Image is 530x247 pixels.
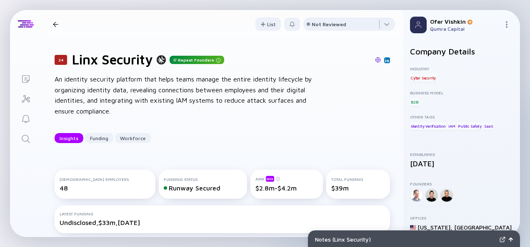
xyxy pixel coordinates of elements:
[115,133,151,143] button: Workforce
[170,56,224,64] div: Repeat Founders
[410,122,447,130] div: Identity Verification
[457,122,482,130] div: Public Safety
[410,181,513,186] div: Founders
[10,128,41,148] a: Search
[312,21,346,27] div: Not Reviewed
[60,211,385,216] div: Latest Funding
[55,74,321,116] div: An identity security platform that helps teams manage the entire identity lifecycle by organizing...
[85,132,113,145] div: Funding
[410,98,419,106] div: B2B
[375,57,381,63] img: Linx Security Website
[60,219,385,226] div: Undisclosed, $33m, [DATE]
[55,132,83,145] div: Insights
[72,52,153,67] h1: Linx Security
[500,237,505,242] img: Expand Notes
[85,133,113,143] button: Funding
[430,26,500,32] div: Qumra Capital
[255,184,318,192] div: $2.8m-$4.2m
[60,184,150,192] div: 48
[410,74,437,82] div: Cyber Security
[315,236,496,243] div: Notes ( Linx Security )
[115,132,151,145] div: Workforce
[10,68,41,88] a: Lists
[410,66,513,71] div: Industry
[55,133,83,143] button: Insights
[410,152,513,157] div: Established
[255,18,281,31] div: List
[410,17,427,33] img: Profile Picture
[255,175,318,182] div: ARR
[266,176,274,182] div: beta
[10,88,41,108] a: Investor Map
[410,159,513,168] div: [DATE]
[410,90,513,95] div: Business Model
[385,58,389,62] img: Linx Security Linkedin Page
[331,184,385,192] div: $39m
[430,18,500,25] div: Ofer Vishkin
[331,177,385,182] div: Total Funding
[60,177,150,182] div: [DEMOGRAPHIC_DATA] Employees
[447,122,456,130] div: IAM
[164,177,242,182] div: Funding Status
[417,224,452,231] div: [US_STATE] ,
[410,225,416,230] img: United States Flag
[255,17,281,31] button: List
[509,237,513,242] img: Open Notes
[410,114,513,119] div: Other Tags
[454,224,512,231] div: [GEOGRAPHIC_DATA]
[410,215,513,220] div: Offices
[410,47,513,56] h2: Company Details
[164,184,242,192] div: Runway Secured
[55,55,67,65] div: 24
[503,21,510,28] img: Menu
[483,122,494,130] div: SaaS
[10,108,41,128] a: Reminders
